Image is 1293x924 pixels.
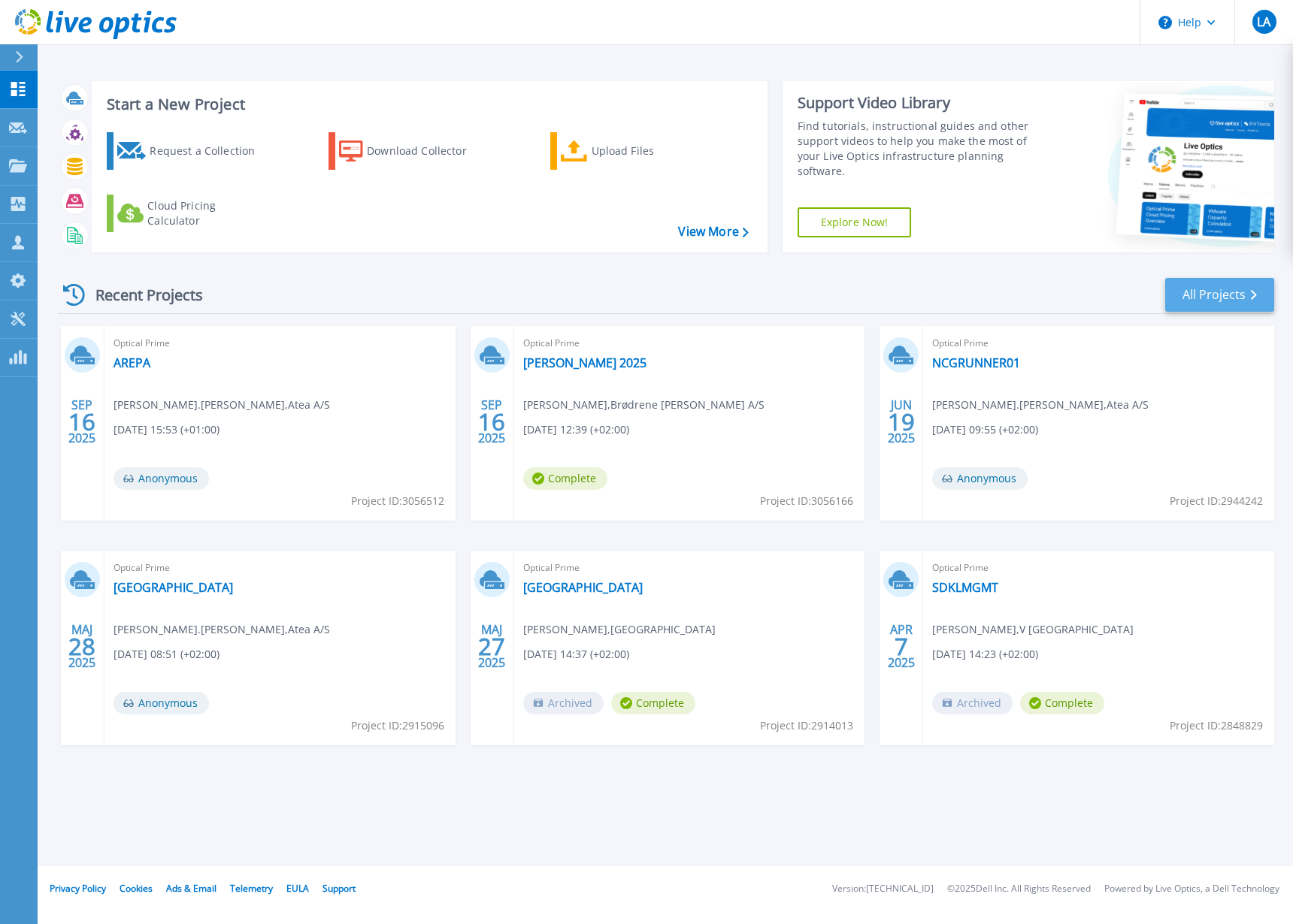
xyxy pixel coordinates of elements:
[1170,493,1263,509] span: Project ID: 2944242
[887,619,916,674] div: APR 2025
[1257,16,1270,28] span: LA
[114,580,233,595] a: [GEOGRAPHIC_DATA]
[114,421,220,438] span: [DATE] 15:53 (+01:00)
[523,335,856,352] span: Optical Prime
[107,132,274,170] a: Request a Collection
[947,884,1091,894] li: © 2025 Dell Inc. All Rights Reserved
[895,640,908,653] span: 7
[887,394,916,449] div: JUN 2025
[68,394,96,449] div: SEP 2025
[550,132,718,170] a: Upload Files
[478,415,505,428] span: 16
[477,619,506,674] div: MAJ 2025
[114,355,150,370] a: AREPA
[932,580,998,595] a: SDKLMGMT
[523,692,604,714] span: Archived
[50,882,106,895] a: Privacy Policy
[932,397,1149,413] span: [PERSON_NAME].[PERSON_NAME] , Atea A/S
[1104,884,1279,894] li: Powered by Live Optics, a Dell Technology
[107,195,274,232] a: Cloud Pricing Calculator
[798,119,1046,179] div: Find tutorials, instructional guides and other support videos to help you make the most of your L...
[523,560,856,576] span: Optical Prime
[68,415,95,428] span: 16
[107,96,748,113] h3: Start a New Project
[523,646,629,663] span: [DATE] 14:37 (+02:00)
[592,136,712,166] div: Upload Files
[932,355,1020,370] a: NCGRUNNER01
[1165,278,1274,312] a: All Projects
[523,467,607,490] span: Complete
[798,93,1046,113] div: Support Video Library
[351,717,444,734] span: Project ID: 2915096
[523,580,643,595] a: [GEOGRAPHIC_DATA]
[68,640,95,653] span: 28
[120,882,153,895] a: Cookies
[888,415,915,428] span: 19
[322,882,356,895] a: Support
[329,132,496,170] a: Download Collector
[68,619,96,674] div: MAJ 2025
[114,397,330,413] span: [PERSON_NAME].[PERSON_NAME] , Atea A/S
[932,421,1038,438] span: [DATE] 09:55 (+02:00)
[477,394,506,449] div: SEP 2025
[798,207,912,237] a: Explore Now!
[58,276,223,313] div: Recent Projects
[523,397,765,413] span: [PERSON_NAME] , Brødrene [PERSON_NAME] A/S
[932,560,1265,576] span: Optical Prime
[678,225,748,239] a: View More
[114,560,447,576] span: Optical Prime
[147,198,268,228] div: Cloud Pricing Calculator
[114,692,209,714] span: Anonymous
[932,646,1038,663] span: [DATE] 14:23 (+02:00)
[932,467,1028,490] span: Anonymous
[478,640,505,653] span: 27
[351,493,444,509] span: Project ID: 3056512
[760,493,853,509] span: Project ID: 3056166
[1020,692,1104,714] span: Complete
[166,882,217,895] a: Ads & Email
[760,717,853,734] span: Project ID: 2914013
[932,621,1134,638] span: [PERSON_NAME] , V [GEOGRAPHIC_DATA]
[523,355,646,370] a: [PERSON_NAME] 2025
[1170,717,1263,734] span: Project ID: 2848829
[932,335,1265,352] span: Optical Prime
[114,335,447,352] span: Optical Prime
[523,421,629,438] span: [DATE] 12:39 (+02:00)
[367,136,487,166] div: Download Collector
[150,136,270,166] div: Request a Collection
[932,692,1013,714] span: Archived
[114,467,209,490] span: Anonymous
[114,646,220,663] span: [DATE] 08:51 (+02:00)
[286,882,309,895] a: EULA
[114,621,330,638] span: [PERSON_NAME].[PERSON_NAME] , Atea A/S
[611,692,695,714] span: Complete
[230,882,273,895] a: Telemetry
[523,621,716,638] span: [PERSON_NAME] , [GEOGRAPHIC_DATA]
[832,884,934,894] li: Version: [TECHNICAL_ID]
